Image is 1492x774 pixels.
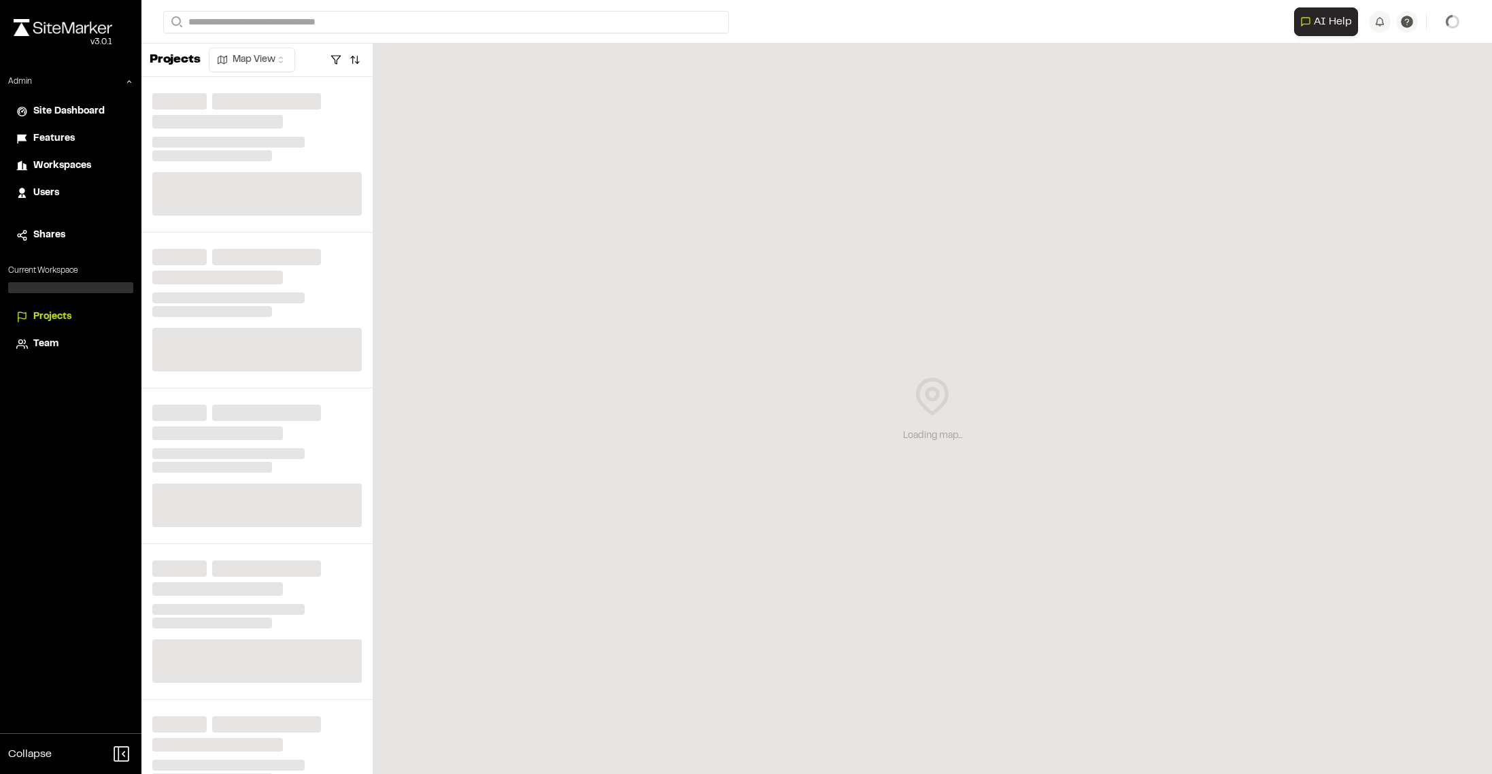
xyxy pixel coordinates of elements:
span: AI Help [1314,14,1352,30]
span: Users [33,186,59,201]
div: Loading map... [903,428,962,443]
div: Open AI Assistant [1294,7,1363,36]
a: Projects [16,309,125,324]
button: Search [163,11,188,33]
span: Collapse [8,746,52,762]
p: Projects [150,51,201,69]
span: Site Dashboard [33,104,105,119]
span: Workspaces [33,158,91,173]
a: Users [16,186,125,201]
span: Team [33,337,58,352]
span: Shares [33,228,65,243]
div: Oh geez...please don't... [14,36,112,48]
a: Site Dashboard [16,104,125,119]
a: Shares [16,228,125,243]
button: Open AI Assistant [1294,7,1358,36]
p: Admin [8,75,32,88]
a: Team [16,337,125,352]
span: Features [33,131,75,146]
a: Features [16,131,125,146]
span: Projects [33,309,71,324]
a: Workspaces [16,158,125,173]
img: rebrand.png [14,19,112,36]
p: Current Workspace [8,265,133,277]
